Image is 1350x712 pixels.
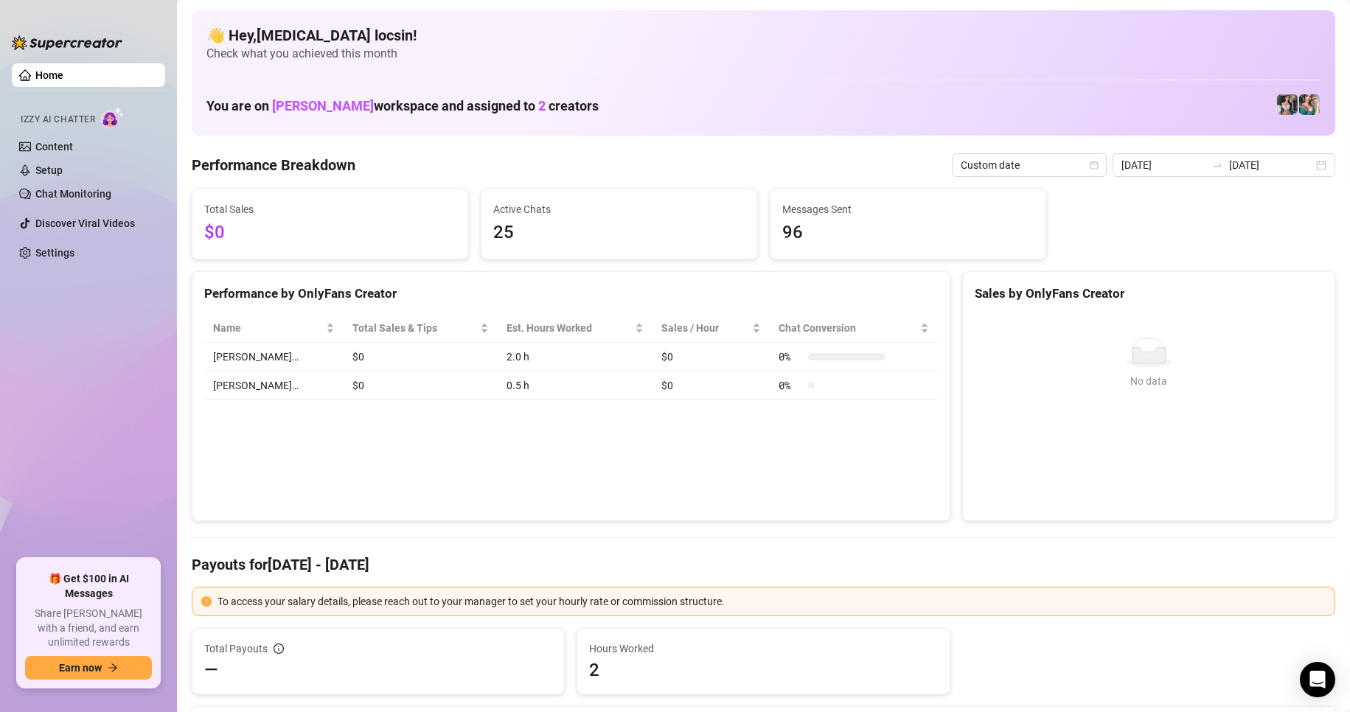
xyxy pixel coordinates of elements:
a: Chat Monitoring [35,188,111,200]
span: Total Payouts [204,641,268,657]
td: $0 [653,371,770,400]
div: Open Intercom Messenger [1300,662,1335,697]
a: Discover Viral Videos [35,217,135,229]
th: Sales / Hour [653,314,770,343]
span: Izzy AI Chatter [21,113,95,127]
h4: Payouts for [DATE] - [DATE] [192,554,1335,575]
div: No data [981,373,1317,389]
span: Check what you achieved this month [206,46,1321,62]
a: Settings [35,247,74,259]
span: info-circle [274,643,284,654]
td: $0 [653,343,770,371]
h1: You are on workspace and assigned to creators [206,98,599,114]
span: 0 % [779,349,802,365]
span: 96 [782,219,1034,247]
span: exclamation-circle [201,596,212,607]
span: 25 [493,219,745,247]
span: 2 [538,98,546,114]
span: [PERSON_NAME] [272,98,374,114]
span: 2 [589,658,937,682]
span: Hours Worked [589,641,937,657]
h4: Performance Breakdown [192,155,355,175]
img: Katy [1277,94,1298,115]
span: Earn now [59,662,102,674]
th: Chat Conversion [770,314,938,343]
a: Home [35,69,63,81]
span: Sales / Hour [661,320,749,336]
span: to [1211,159,1223,171]
td: $0 [344,371,498,400]
td: [PERSON_NAME]… [204,371,344,400]
span: arrow-right [108,663,118,673]
button: Earn nowarrow-right [25,656,152,680]
span: Name [213,320,323,336]
span: Chat Conversion [779,320,917,336]
td: 2.0 h [498,343,653,371]
span: $0 [204,219,456,247]
div: Est. Hours Worked [507,320,632,336]
span: Custom date [961,154,1098,176]
span: Share [PERSON_NAME] with a friend, and earn unlimited rewards [25,607,152,650]
div: Performance by OnlyFans Creator [204,284,938,304]
input: Start date [1121,157,1205,173]
input: End date [1229,157,1313,173]
td: [PERSON_NAME]… [204,343,344,371]
h4: 👋 Hey, [MEDICAL_DATA] locsin ! [206,25,1321,46]
th: Name [204,314,344,343]
span: Total Sales & Tips [352,320,477,336]
img: AI Chatter [101,107,124,128]
td: $0 [344,343,498,371]
span: calendar [1090,161,1099,170]
span: 🎁 Get $100 in AI Messages [25,572,152,601]
td: 0.5 h [498,371,653,400]
span: Active Chats [493,201,745,217]
span: 0 % [779,377,802,394]
span: — [204,658,218,682]
img: logo-BBDzfeDw.svg [12,35,122,50]
span: Messages Sent [782,201,1034,217]
th: Total Sales & Tips [344,314,498,343]
a: Setup [35,164,63,176]
span: swap-right [1211,159,1223,171]
div: To access your salary details, please reach out to your manager to set your hourly rate or commis... [218,593,1326,610]
img: Zaddy [1299,94,1320,115]
div: Sales by OnlyFans Creator [975,284,1323,304]
a: Content [35,141,73,153]
span: Total Sales [204,201,456,217]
